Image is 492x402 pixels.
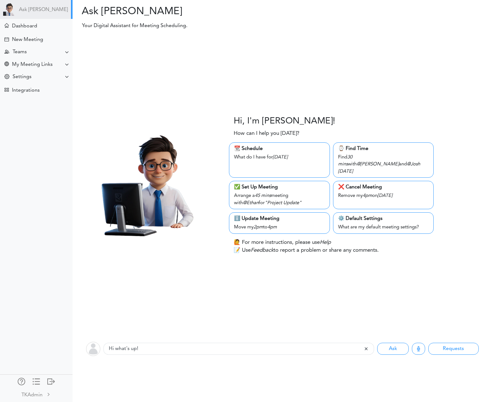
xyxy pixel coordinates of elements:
i: 4pm [267,225,277,230]
div: Integrations [12,88,40,94]
div: ⌚️ Find Time [338,145,429,152]
i: 4pm [363,193,372,198]
div: Show only icons [32,378,40,384]
div: What are my default meeting settings? [338,222,429,231]
div: Find with and [338,152,429,175]
a: Change side menu [32,378,40,387]
div: Dashboard [12,23,37,29]
i: @Josh [407,162,420,167]
a: TKAdmin [1,387,72,401]
i: [DATE] [273,155,288,160]
i: 45 mins [255,193,271,198]
p: How can I help you [DATE]? [234,129,299,138]
i: 30 mins [338,155,352,167]
p: 📝 Use to report a problem or share any comments. [234,246,379,255]
div: Log out [47,378,55,384]
div: What do I have for [234,152,325,161]
div: ℹ️ Update Meeting [234,215,325,222]
div: ⚙️ Default Settings [338,215,429,222]
button: Ask [377,343,409,355]
i: 2pm [254,225,263,230]
div: Teams [13,49,27,55]
div: TKAdmin [21,391,43,399]
div: Manage Members and Externals [18,378,25,384]
i: [DATE] [378,193,392,198]
h2: Ask [PERSON_NAME] [77,6,278,18]
a: Ask [PERSON_NAME] [19,7,68,13]
div: Creating Meeting [4,37,9,42]
div: Change Settings [4,74,9,80]
i: Help [320,240,331,245]
div: Share Meeting Link [4,62,9,68]
div: Move my to [234,222,325,231]
button: Requests [428,343,479,355]
img: Ray.png [99,132,206,239]
h3: Hi, I'm [PERSON_NAME]! [234,116,335,127]
img: Powered by TEAMCAL AI [3,3,16,16]
div: ✅ Set Up Meeting [234,183,325,191]
div: New Meeting [12,37,43,43]
img: user-off.png [86,342,100,356]
i: "Project Update" [265,201,302,205]
div: Arrange a meeting with for [234,191,325,207]
div: My Meeting Links [12,62,53,68]
p: Your Digital Assistant for Meeting Scheduling. [78,22,371,30]
div: Settings [13,74,32,80]
i: Feedback [251,248,273,253]
i: @[PERSON_NAME] [357,162,399,167]
div: Home [4,23,9,28]
div: 📆 Schedule [234,145,325,152]
i: [DATE] [338,169,353,174]
p: 🙋 For more instructions, please use [234,238,331,247]
div: TEAMCAL AI Workflow Apps [4,88,9,92]
div: Remove my on [338,191,429,200]
i: @Ethan [243,201,259,205]
div: ❌ Cancel Meeting [338,183,429,191]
